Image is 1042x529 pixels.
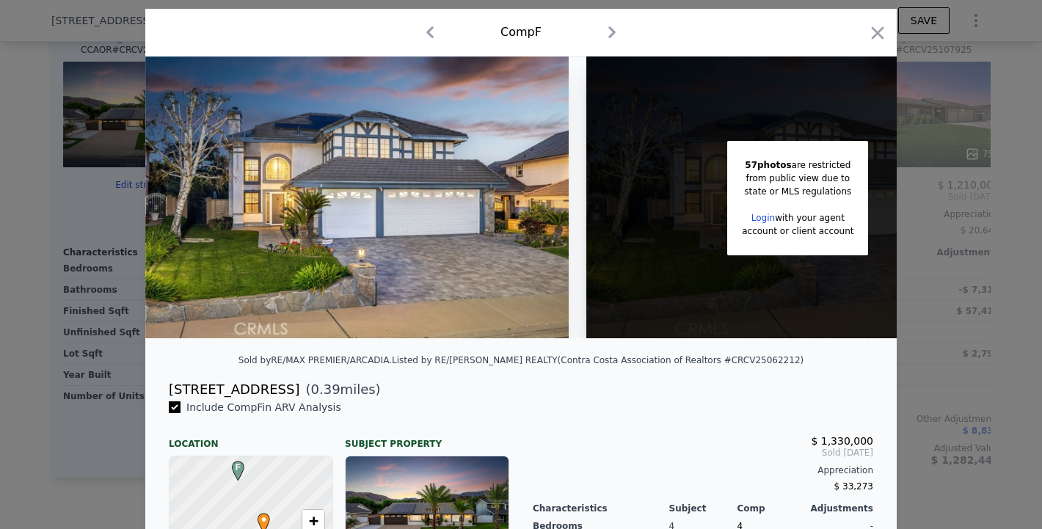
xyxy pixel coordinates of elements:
div: Adjustments [805,503,873,514]
span: 0.39 [311,382,340,397]
span: 57 photos [745,160,791,170]
div: state or MLS regulations [742,185,853,198]
a: Login [751,213,775,223]
span: with your agent [775,213,845,223]
span: Include Comp F in ARV Analysis [181,401,347,413]
div: account or client account [742,225,853,238]
div: [STREET_ADDRESS] [169,379,299,400]
span: Sold [DATE] [533,447,873,459]
div: from public view due to [742,172,853,185]
div: Location [169,426,333,450]
div: Sold by RE/MAX PREMIER/ARCADIA . [238,355,392,365]
div: Comp F [500,23,542,41]
span: $ 1,330,000 [811,435,873,447]
img: Property Img [145,56,569,338]
div: Listed by RE/[PERSON_NAME] REALTY (Contra Costa Association of Realtors #CRCV25062212) [392,355,804,365]
div: Subject [669,503,737,514]
span: $ 33,273 [834,481,873,492]
div: Subject Property [345,426,509,450]
div: Appreciation [533,464,873,476]
span: F [228,461,248,474]
div: Comp [737,503,805,514]
div: are restricted [742,158,853,172]
div: • [254,513,263,522]
div: F [228,461,237,470]
span: ( miles) [299,379,380,400]
div: Characteristics [533,503,669,514]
